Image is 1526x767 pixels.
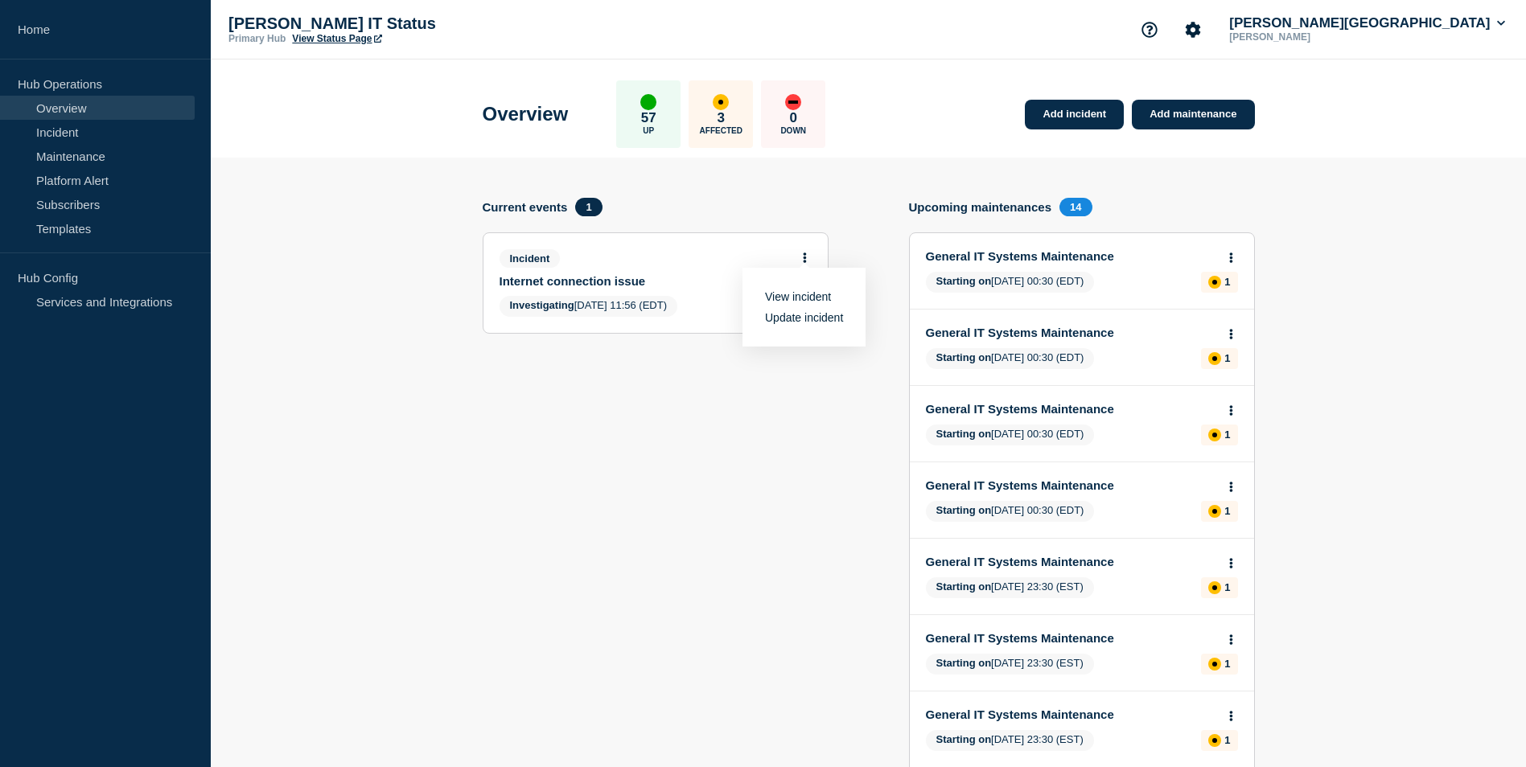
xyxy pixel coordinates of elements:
[926,425,1095,445] span: [DATE] 00:30 (EDT)
[926,249,1216,263] a: General IT Systems Maintenance
[780,126,806,135] p: Down
[641,110,656,126] p: 57
[765,311,843,324] a: Update incident
[785,94,801,110] div: down
[700,126,742,135] p: Affected
[1208,734,1221,747] div: affected
[1224,658,1230,670] p: 1
[936,275,992,287] span: Starting on
[926,654,1094,675] span: [DATE] 23:30 (EST)
[936,580,992,593] span: Starting on
[926,478,1216,492] a: General IT Systems Maintenance
[790,110,797,126] p: 0
[1208,276,1221,289] div: affected
[1208,429,1221,441] div: affected
[926,501,1095,522] span: [DATE] 00:30 (EDT)
[926,348,1095,369] span: [DATE] 00:30 (EDT)
[1226,15,1508,31] button: [PERSON_NAME][GEOGRAPHIC_DATA]
[483,200,568,214] h4: Current events
[1208,505,1221,518] div: affected
[640,94,656,110] div: up
[1208,352,1221,365] div: affected
[765,290,831,303] a: View incident
[936,733,992,745] span: Starting on
[1224,429,1230,441] p: 1
[936,428,992,440] span: Starting on
[926,402,1216,416] a: General IT Systems Maintenance
[926,326,1216,339] a: General IT Systems Maintenance
[713,94,729,110] div: affected
[1224,734,1230,746] p: 1
[292,33,381,44] a: View Status Page
[500,296,678,317] span: [DATE] 11:56 (EDT)
[936,504,992,516] span: Starting on
[926,708,1216,721] a: General IT Systems Maintenance
[1208,658,1221,671] div: affected
[1224,581,1230,593] p: 1
[936,657,992,669] span: Starting on
[1208,581,1221,594] div: affected
[926,730,1094,751] span: [DATE] 23:30 (EST)
[926,272,1095,293] span: [DATE] 00:30 (EDT)
[483,103,569,125] h1: Overview
[1059,198,1092,216] span: 14
[500,249,561,268] span: Incident
[1132,100,1254,129] a: Add maintenance
[228,33,286,44] p: Primary Hub
[1224,352,1230,364] p: 1
[718,110,725,126] p: 3
[1025,100,1124,129] a: Add incident
[1224,505,1230,517] p: 1
[926,577,1094,598] span: [DATE] 23:30 (EST)
[1133,13,1166,47] button: Support
[510,299,574,311] span: Investigating
[575,198,602,216] span: 1
[1224,276,1230,288] p: 1
[1176,13,1210,47] button: Account settings
[1226,31,1393,43] p: [PERSON_NAME]
[926,555,1216,568] a: General IT Systems Maintenance
[228,14,550,33] p: [PERSON_NAME] IT Status
[909,200,1052,214] h4: Upcoming maintenances
[936,351,992,363] span: Starting on
[643,126,654,135] p: Up
[926,631,1216,645] a: General IT Systems Maintenance
[500,274,790,288] a: Internet connection issue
